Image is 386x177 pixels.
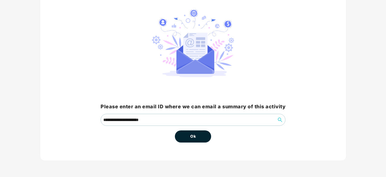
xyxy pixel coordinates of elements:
[101,103,285,111] h3: Please enter an email ID where we can email a summary of this activity
[275,115,285,125] button: search
[152,9,234,77] img: svg+xml;base64,PHN2ZyB4bWxucz0iaHR0cDovL3d3dy53My5vcmcvMjAwMC9zdmciIHdpZHRoPSIyNzIuMjI0IiBoZWlnaH...
[275,117,285,122] span: search
[175,130,211,143] button: Ok
[190,133,196,139] span: Ok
